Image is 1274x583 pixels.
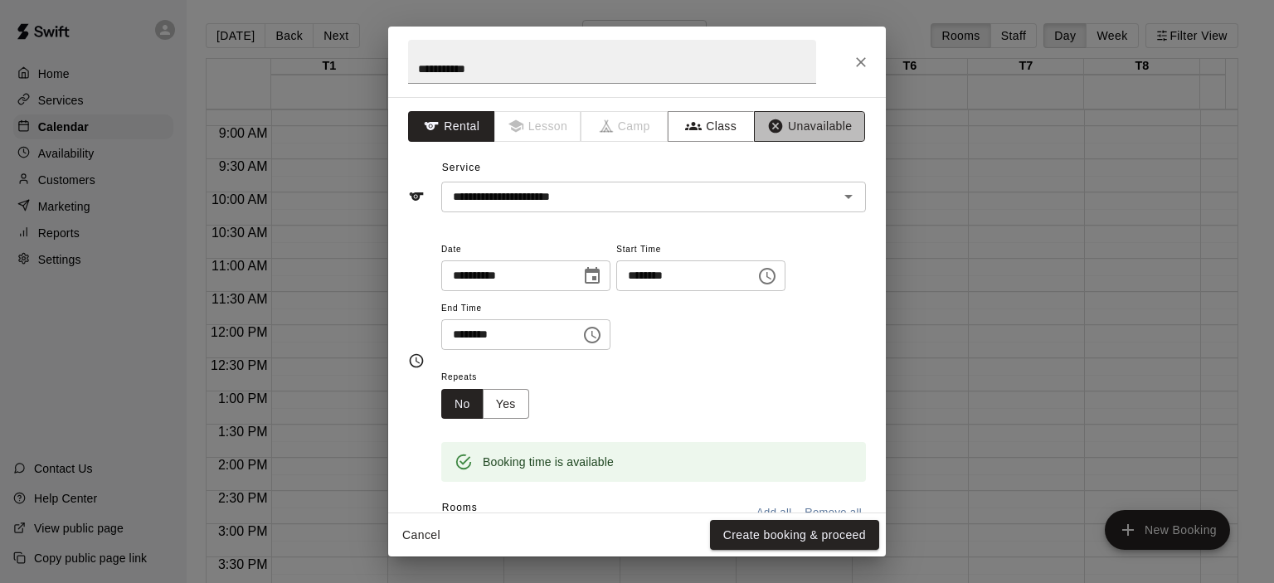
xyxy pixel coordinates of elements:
button: Cancel [395,520,448,551]
button: Choose time, selected time is 10:30 AM [751,260,784,293]
button: Rental [408,111,495,142]
button: Add all [747,500,800,526]
div: Booking time is available [483,447,614,477]
span: Service [442,162,481,173]
span: Camps can only be created in the Services page [581,111,669,142]
span: End Time [441,298,610,320]
span: Rooms [442,502,478,513]
button: Yes [483,389,529,420]
button: Close [846,47,876,77]
button: Open [837,185,860,208]
button: Choose date, selected date is Nov 6, 2025 [576,260,609,293]
span: Date [441,239,610,261]
svg: Service [408,188,425,205]
button: Class [668,111,755,142]
button: No [441,389,484,420]
span: Lessons must be created in the Services page first [495,111,582,142]
div: outlined button group [441,389,529,420]
span: Start Time [616,239,785,261]
button: Remove all [800,500,866,526]
span: Repeats [441,367,542,389]
button: Create booking & proceed [710,520,879,551]
button: Unavailable [754,111,865,142]
svg: Timing [408,352,425,369]
button: Choose time, selected time is 12:00 PM [576,318,609,352]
